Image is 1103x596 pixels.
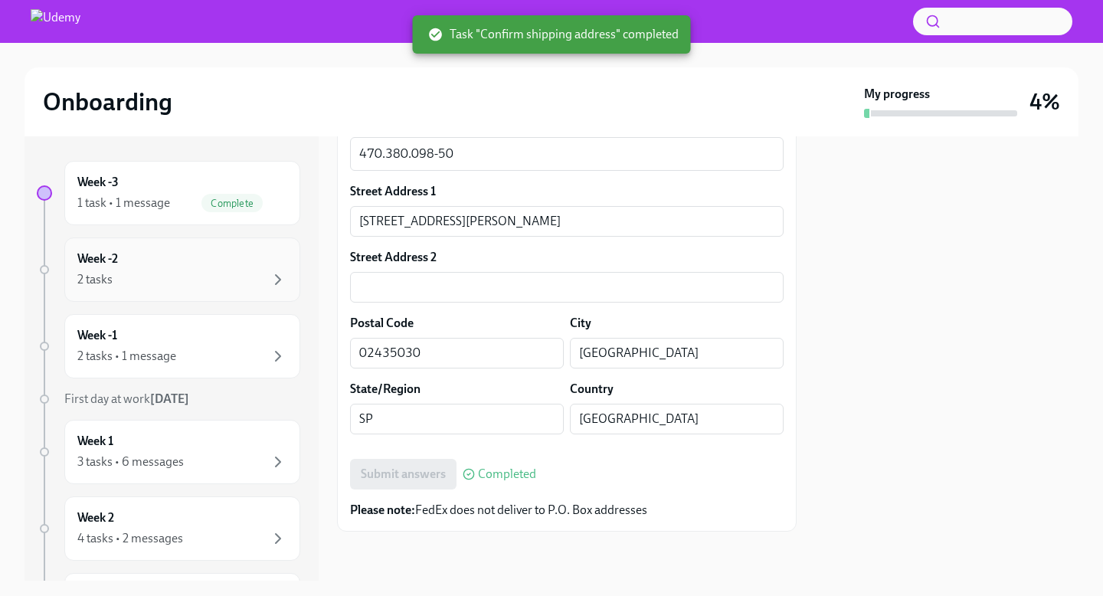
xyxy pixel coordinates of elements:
div: 3 tasks • 6 messages [77,454,184,470]
h6: Week -3 [77,174,119,191]
div: 2 tasks • 1 message [77,348,176,365]
span: Complete [201,198,263,209]
h2: Onboarding [43,87,172,117]
h6: Week 2 [77,509,114,526]
div: 2 tasks [77,271,113,288]
label: Street Address 1 [350,183,436,200]
h6: Week 1 [77,433,113,450]
h3: 4% [1029,88,1060,116]
a: Week -22 tasks [37,237,300,302]
label: State/Region [350,381,421,398]
h6: Week -2 [77,251,118,267]
div: 1 task • 1 message [77,195,170,211]
strong: My progress [864,86,930,103]
strong: Please note: [350,503,415,517]
a: Week 13 tasks • 6 messages [37,420,300,484]
a: Week 24 tasks • 2 messages [37,496,300,561]
h6: Week -1 [77,327,117,344]
label: Postal Code [350,315,414,332]
strong: [DATE] [150,391,189,406]
p: FedEx does not deliver to P.O. Box addresses [350,502,784,519]
span: Completed [478,468,536,480]
div: 4 tasks • 2 messages [77,530,183,547]
span: First day at work [64,391,189,406]
label: Country [570,381,614,398]
a: Week -12 tasks • 1 message [37,314,300,378]
a: Week -31 task • 1 messageComplete [37,161,300,225]
img: Udemy [31,9,80,34]
label: City [570,315,591,332]
span: Task "Confirm shipping address" completed [428,26,679,43]
a: First day at work[DATE] [37,391,300,408]
label: Street Address 2 [350,249,437,266]
textarea: 470.380.098-50 [359,145,774,163]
